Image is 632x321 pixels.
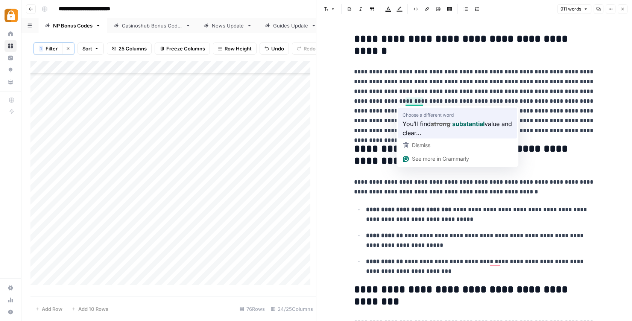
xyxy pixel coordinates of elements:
span: Undo [271,45,284,52]
a: Your Data [5,76,17,88]
button: Sort [77,43,104,55]
button: 911 words [557,4,591,14]
div: Guides Update [273,22,308,29]
a: Casinoshub Bonus Codes [107,18,197,33]
button: 25 Columns [107,43,152,55]
div: Casinoshub Bonus Codes [122,22,182,29]
img: Adzz Logo [5,9,18,22]
a: Usage [5,294,17,306]
span: Freeze Columns [166,45,205,52]
button: Undo [260,43,289,55]
button: Freeze Columns [155,43,210,55]
a: Opportunities [5,64,17,76]
a: News Update [197,18,258,33]
a: Insights [5,52,17,64]
button: Redo [292,43,321,55]
a: Home [5,28,17,40]
span: 25 Columns [118,45,147,52]
span: 911 words [561,6,581,12]
button: Add 10 Rows [67,303,113,315]
span: Row Height [225,45,252,52]
span: Redo [304,45,316,52]
span: Add Row [42,305,62,313]
span: 1 [40,46,42,52]
div: NP Bonus Codes [53,22,93,29]
button: 1Filter [34,43,62,55]
span: Filter [46,45,58,52]
button: Row Height [213,43,257,55]
span: Sort [82,45,92,52]
div: 1 [39,46,43,52]
button: Workspace: Adzz [5,6,17,25]
a: Browse [5,40,17,52]
button: Add Row [30,303,67,315]
span: Add 10 Rows [78,305,108,313]
a: Settings [5,282,17,294]
a: NP Bonus Codes [38,18,107,33]
div: News Update [212,22,244,29]
a: Guides Update [258,18,323,33]
div: 76 Rows [237,303,268,315]
div: 24/25 Columns [268,303,316,315]
button: Help + Support [5,306,17,318]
